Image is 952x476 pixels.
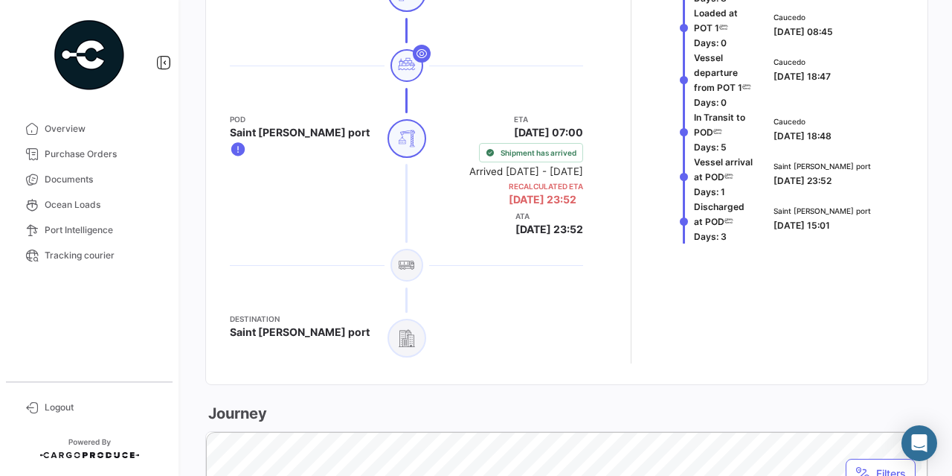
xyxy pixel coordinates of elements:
[45,173,161,186] span: Documents
[230,125,370,140] span: Saint [PERSON_NAME] port
[515,222,583,237] span: [DATE] 23:52
[694,52,742,93] span: Vessel departure from POT 1
[773,220,830,231] span: [DATE] 15:01
[509,193,576,206] span: [DATE] 23:52
[773,160,871,172] span: Saint [PERSON_NAME] port
[773,115,832,127] span: Caucedo
[514,113,583,125] app-card-info-title: ETA
[694,156,753,183] span: Vessel arrival at POD
[694,112,745,138] span: In Transit to POD
[773,205,871,217] span: Saint [PERSON_NAME] port
[12,192,167,218] a: Ocean Loads
[45,249,161,262] span: Tracking courier
[773,26,833,37] span: [DATE] 08:45
[514,125,583,140] span: [DATE] 07:00
[773,130,832,142] span: [DATE] 18:48
[694,142,727,153] span: Days: 5
[12,116,167,142] a: Overview
[230,313,370,325] app-card-info-title: Destination
[694,231,727,242] span: Days: 3
[773,11,833,23] span: Caucedo
[45,401,161,414] span: Logout
[501,147,576,159] span: Shipment has arrived
[45,147,161,161] span: Purchase Orders
[469,165,583,177] small: Arrived [DATE] - [DATE]
[52,18,126,92] img: powered-by.png
[45,122,161,136] span: Overview
[12,167,167,192] a: Documents
[901,425,937,461] div: Abrir Intercom Messenger
[773,56,831,68] span: Caucedo
[12,218,167,243] a: Port Intelligence
[694,201,744,227] span: Discharged at POD
[694,7,738,34] span: Loaded at POT 1
[12,142,167,167] a: Purchase Orders
[45,198,161,212] span: Ocean Loads
[773,71,831,82] span: [DATE] 18:47
[205,403,267,424] h3: Journey
[12,243,167,268] a: Tracking courier
[694,97,727,108] span: Days: 0
[515,210,583,222] app-card-info-title: ATA
[230,325,370,340] span: Saint [PERSON_NAME] port
[773,175,832,186] span: [DATE] 23:52
[509,180,583,192] app-card-info-title: Recalculated ETA
[230,113,370,125] app-card-info-title: POD
[694,37,727,48] span: Days: 0
[694,186,725,197] span: Days: 1
[45,223,161,237] span: Port Intelligence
